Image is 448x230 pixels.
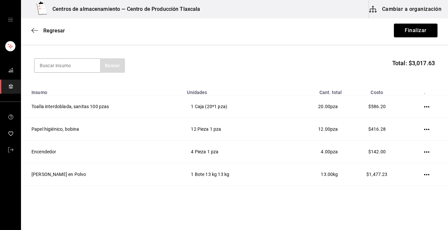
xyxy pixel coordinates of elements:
td: 2 745 gr bote 745 gr [183,186,280,208]
span: 20.00 [318,104,330,109]
span: Total: $3,017.63 [392,59,435,67]
h3: Centros de almacenamiento — Centro de Producción Tlaxcala [47,5,200,13]
button: Regresar [31,28,65,34]
button: Finalizar [394,24,438,37]
span: 4.00 [321,149,330,154]
td: 1 Caja (20*1 pza) [183,95,280,118]
td: pza [281,141,346,163]
td: kg [281,163,346,186]
button: open drawer [8,17,13,22]
td: gr [281,186,346,208]
span: Regresar [43,28,65,34]
input: Buscar insumo [34,59,100,72]
td: 1 Bote 13 kg 13 kg [183,163,280,186]
span: 12.00 [318,126,330,132]
span: $416.28 [368,126,386,132]
td: Toalla interdoblada, sanitas 100 pzas [21,95,183,118]
th: Insumo [21,86,183,95]
td: pza [281,95,346,118]
span: $142.00 [368,149,386,154]
td: [PERSON_NAME] en Polvo [21,163,183,186]
td: Papel higiénico, bobina [21,118,183,141]
td: 12 Pieza 1 pza [183,118,280,141]
td: Encendedor [21,141,183,163]
th: . [408,86,448,95]
td: 4 Pieza 1 pza [183,141,280,163]
span: 13.00 [321,172,333,177]
th: Unidades [183,86,280,95]
td: Sazonador Pimienta Limón [21,186,183,208]
span: $586.20 [368,104,386,109]
span: $1,477.23 [366,172,387,177]
td: pza [281,118,346,141]
th: Cant. total [281,86,346,95]
th: Costo [346,86,408,95]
